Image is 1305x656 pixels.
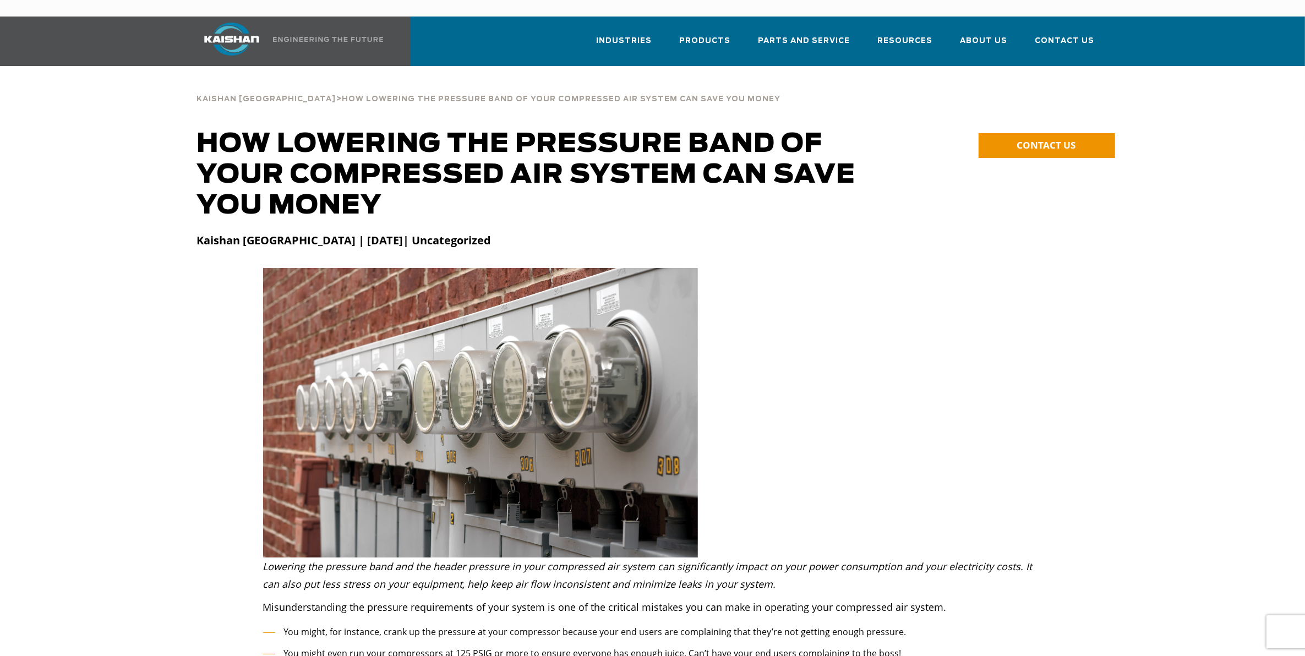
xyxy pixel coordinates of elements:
a: How Lowering the Pressure Band of Your Compressed Air System Can Save You Money [342,94,781,103]
a: Industries [597,26,652,64]
span: CONTACT US [1017,139,1076,151]
span: Kaishan [GEOGRAPHIC_DATA] [197,96,336,103]
a: About Us [960,26,1008,64]
a: CONTACT US [979,133,1115,158]
strong: Kaishan [GEOGRAPHIC_DATA] | [DATE]| Uncategorized [197,233,492,248]
a: Kaishan [GEOGRAPHIC_DATA] [197,94,336,103]
span: Resources [878,35,933,47]
img: kaishan logo [190,23,273,56]
div: > [197,83,781,108]
span: Contact Us [1035,35,1095,47]
img: Engineering the future [273,37,383,42]
li: You might, for instance, crank up the pressure at your compressor because your end users are comp... [263,624,1042,640]
em: Lowering the pressure band and the header pressure in your compressed air system can significantl... [263,560,1033,591]
h1: How Lowering the Pressure Band of Your Compressed Air System Can Save You Money [197,129,877,221]
span: How Lowering the Pressure Band of Your Compressed Air System Can Save You Money [342,96,781,103]
img: Electric [263,268,698,557]
span: About Us [960,35,1008,47]
a: Parts and Service [758,26,850,64]
span: Industries [597,35,652,47]
span: Products [680,35,731,47]
a: Contact Us [1035,26,1095,64]
a: Resources [878,26,933,64]
span: Parts and Service [758,35,850,47]
a: Products [680,26,731,64]
a: Kaishan USA [190,17,385,66]
p: Misunderstanding the pressure requirements of your system is one of the critical mistakes you can... [263,598,1042,616]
